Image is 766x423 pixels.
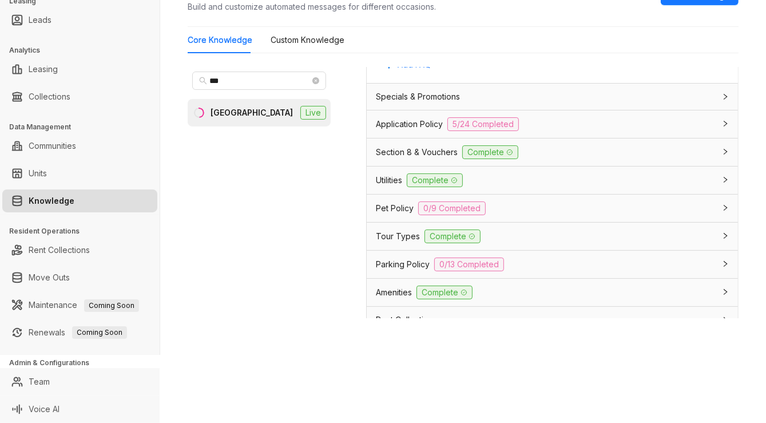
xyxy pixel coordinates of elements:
[2,189,157,212] li: Knowledge
[722,120,729,127] span: collapsed
[722,148,729,155] span: collapsed
[29,239,90,262] a: Rent Collections
[367,251,738,278] div: Parking Policy0/13 Completed
[2,85,157,108] li: Collections
[367,307,738,333] div: Rent Collections
[29,9,51,31] a: Leads
[2,266,157,289] li: Move Outs
[416,286,473,299] span: Complete
[29,266,70,289] a: Move Outs
[376,286,412,299] span: Amenities
[9,45,160,56] h3: Analytics
[2,321,157,344] li: Renewals
[2,294,157,317] li: Maintenance
[376,230,420,243] span: Tour Types
[211,106,293,119] div: [GEOGRAPHIC_DATA]
[367,139,738,166] div: Section 8 & VouchersComplete
[376,174,402,187] span: Utilities
[367,195,738,222] div: Pet Policy0/9 Completed
[29,135,76,157] a: Communities
[722,204,729,211] span: collapsed
[29,162,47,185] a: Units
[722,288,729,295] span: collapsed
[188,1,436,13] div: Build and customize automated messages for different occasions.
[9,358,160,368] h3: Admin & Configurations
[2,162,157,185] li: Units
[72,326,127,339] span: Coming Soon
[2,58,157,81] li: Leasing
[312,77,319,84] span: close-circle
[9,226,160,236] h3: Resident Operations
[271,34,344,46] div: Custom Knowledge
[367,279,738,306] div: AmenitiesComplete
[434,258,504,271] span: 0/13 Completed
[376,258,430,271] span: Parking Policy
[9,122,160,132] h3: Data Management
[29,370,50,393] a: Team
[29,189,74,212] a: Knowledge
[2,398,157,421] li: Voice AI
[2,135,157,157] li: Communities
[2,9,157,31] li: Leads
[367,110,738,138] div: Application Policy5/24 Completed
[722,317,729,323] span: collapsed
[367,84,738,110] div: Specials & Promotions
[29,321,127,344] a: RenewalsComing Soon
[199,77,207,85] span: search
[447,117,519,131] span: 5/24 Completed
[188,34,252,46] div: Core Knowledge
[722,93,729,100] span: collapsed
[29,58,58,81] a: Leasing
[376,90,460,103] span: Specials & Promotions
[722,232,729,239] span: collapsed
[462,145,518,159] span: Complete
[376,202,414,215] span: Pet Policy
[367,167,738,194] div: UtilitiesComplete
[376,314,437,326] span: Rent Collections
[2,239,157,262] li: Rent Collections
[376,146,458,159] span: Section 8 & Vouchers
[418,201,486,215] span: 0/9 Completed
[722,260,729,267] span: collapsed
[84,299,139,312] span: Coming Soon
[29,85,70,108] a: Collections
[722,176,729,183] span: collapsed
[2,370,157,393] li: Team
[29,398,59,421] a: Voice AI
[376,118,443,131] span: Application Policy
[300,106,326,120] span: Live
[367,223,738,250] div: Tour TypesComplete
[407,173,463,187] span: Complete
[424,230,481,243] span: Complete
